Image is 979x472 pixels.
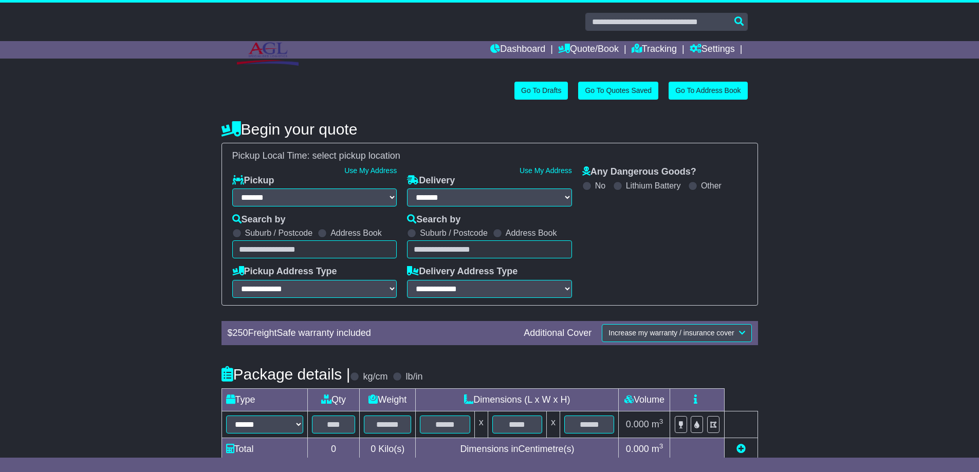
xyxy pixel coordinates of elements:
[344,166,397,175] a: Use My Address
[232,175,274,186] label: Pickup
[245,228,313,238] label: Suburb / Postcode
[608,329,734,337] span: Increase my warranty / insurance cover
[619,388,670,411] td: Volume
[307,388,360,411] td: Qty
[233,328,248,338] span: 250
[221,366,350,383] h4: Package details |
[632,41,677,59] a: Tracking
[595,181,605,191] label: No
[330,228,382,238] label: Address Book
[558,41,619,59] a: Quote/Book
[578,82,658,100] a: Go To Quotes Saved
[363,371,387,383] label: kg/cm
[221,438,307,460] td: Total
[227,150,752,162] div: Pickup Local Time:
[519,328,597,339] div: Additional Cover
[490,41,545,59] a: Dashboard
[232,214,286,225] label: Search by
[420,228,488,238] label: Suburb / Postcode
[407,175,455,186] label: Delivery
[701,181,722,191] label: Other
[659,442,663,450] sup: 3
[221,388,307,411] td: Type
[652,444,663,454] span: m
[407,266,518,277] label: Delivery Address Type
[416,388,619,411] td: Dimensions (L x W x H)
[405,371,422,383] label: lb/in
[360,438,416,460] td: Kilo(s)
[690,41,735,59] a: Settings
[474,411,488,438] td: x
[407,214,460,225] label: Search by
[514,82,568,100] a: Go To Drafts
[371,444,376,454] span: 0
[547,411,560,438] td: x
[221,121,758,138] h4: Begin your quote
[232,266,337,277] label: Pickup Address Type
[312,150,400,161] span: select pickup location
[360,388,416,411] td: Weight
[307,438,360,460] td: 0
[659,418,663,425] sup: 3
[416,438,619,460] td: Dimensions in Centimetre(s)
[652,419,663,429] span: m
[626,419,649,429] span: 0.000
[506,228,557,238] label: Address Book
[736,444,746,454] a: Add new item
[520,166,572,175] a: Use My Address
[223,328,519,339] div: $ FreightSafe warranty included
[602,324,751,342] button: Increase my warranty / insurance cover
[669,82,747,100] a: Go To Address Book
[626,444,649,454] span: 0.000
[582,166,696,178] label: Any Dangerous Goods?
[626,181,681,191] label: Lithium Battery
